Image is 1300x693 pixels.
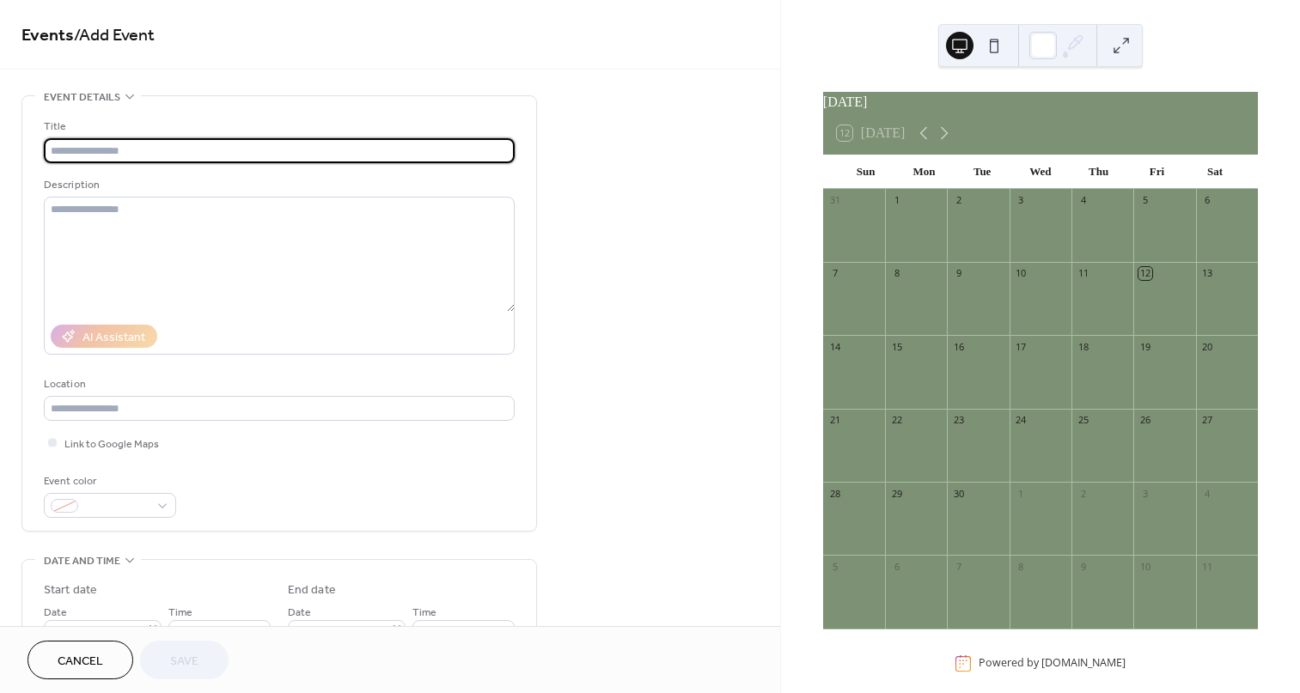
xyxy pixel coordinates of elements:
div: 4 [1077,194,1089,207]
div: 8 [1015,560,1028,573]
div: 7 [952,560,965,573]
div: Powered by [979,656,1126,671]
div: 14 [828,340,841,353]
div: 12 [1138,267,1151,280]
div: 28 [828,487,841,500]
div: 3 [1138,487,1151,500]
div: 5 [828,560,841,573]
div: Description [44,176,511,194]
span: Time [412,604,436,622]
div: 21 [828,414,841,427]
span: Cancel [58,653,103,671]
div: 2 [952,194,965,207]
div: 1 [890,194,903,207]
span: Date [288,604,311,622]
div: 9 [1077,560,1089,573]
div: 1 [1015,487,1028,500]
div: 10 [1138,560,1151,573]
div: 20 [1201,340,1214,353]
div: 22 [890,414,903,427]
div: 7 [828,267,841,280]
div: 29 [890,487,903,500]
button: Cancel [27,641,133,679]
span: Date [44,604,67,622]
div: Tue [953,155,1011,189]
div: 30 [952,487,965,500]
div: Location [44,375,511,393]
span: / Add Event [74,19,155,52]
div: 2 [1077,487,1089,500]
div: Mon [895,155,954,189]
div: 5 [1138,194,1151,207]
span: Event details [44,88,120,106]
div: 13 [1201,267,1214,280]
div: [DATE] [823,92,1258,112]
div: Fri [1128,155,1187,189]
div: Sun [837,155,895,189]
div: Wed [1011,155,1070,189]
div: 19 [1138,340,1151,353]
div: 4 [1201,487,1214,500]
div: 27 [1201,414,1214,427]
div: 9 [952,267,965,280]
div: 31 [828,194,841,207]
a: Events [21,19,74,52]
div: 25 [1077,414,1089,427]
div: 16 [952,340,965,353]
div: 17 [1015,340,1028,353]
div: 26 [1138,414,1151,427]
a: [DOMAIN_NAME] [1041,656,1126,671]
div: 6 [1201,194,1214,207]
div: Sat [1186,155,1244,189]
span: Time [168,604,192,622]
span: Date and time [44,552,120,570]
div: Start date [44,581,97,599]
div: End date [288,581,336,599]
div: 10 [1015,267,1028,280]
div: Thu [1070,155,1128,189]
div: 11 [1077,267,1089,280]
div: 6 [890,560,903,573]
div: 15 [890,340,903,353]
div: Title [44,118,511,136]
div: 8 [890,267,903,280]
div: 18 [1077,340,1089,353]
div: Event color [44,472,173,490]
span: Link to Google Maps [64,435,159,453]
div: 11 [1201,560,1214,573]
div: 24 [1015,414,1028,427]
div: 23 [952,414,965,427]
div: 3 [1015,194,1028,207]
